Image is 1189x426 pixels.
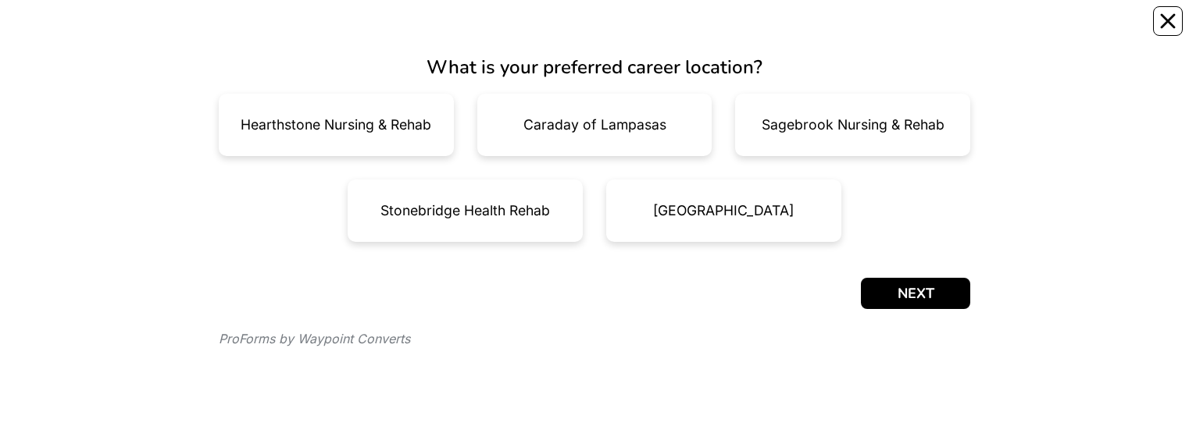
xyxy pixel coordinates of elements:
[523,118,666,132] div: Caraday of Lampasas
[380,204,550,218] div: Stonebridge Health Rehab
[762,118,944,132] div: Sagebrook Nursing & Rehab
[861,278,970,309] button: NEXT
[219,53,970,81] div: What is your preferred career location?
[1153,6,1183,36] button: Close
[241,118,431,132] div: Hearthstone Nursing & Rehab
[653,204,794,218] div: [GEOGRAPHIC_DATA]
[219,331,410,346] a: ProForms by Waypoint Converts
